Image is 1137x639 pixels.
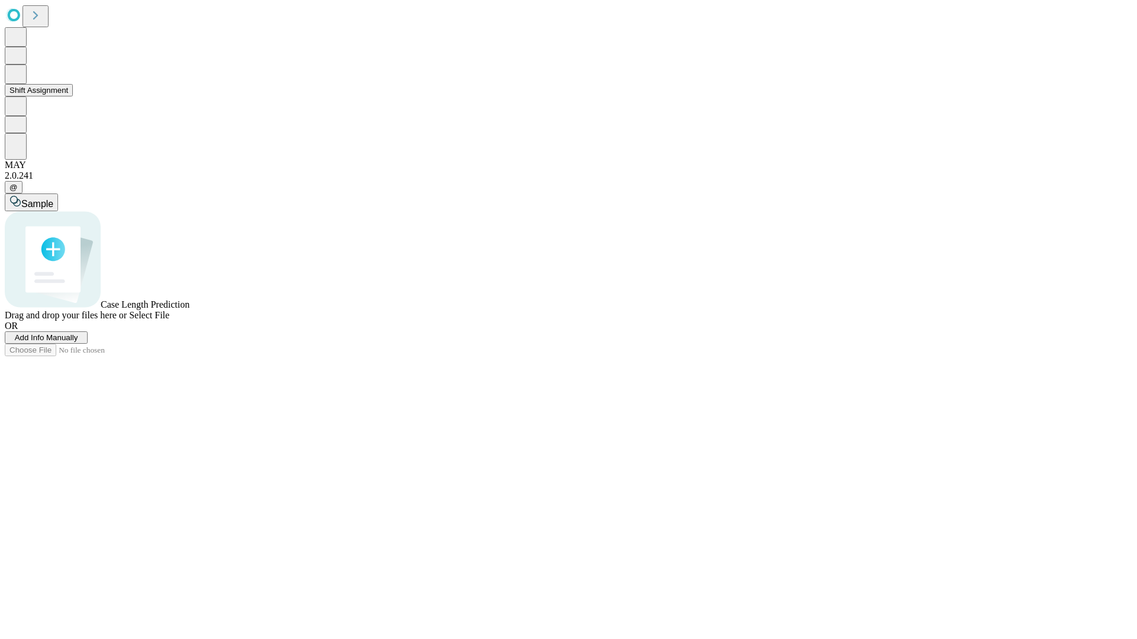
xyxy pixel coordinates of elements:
[129,310,169,320] span: Select File
[5,170,1132,181] div: 2.0.241
[5,331,88,344] button: Add Info Manually
[5,84,73,96] button: Shift Assignment
[15,333,78,342] span: Add Info Manually
[101,299,189,309] span: Case Length Prediction
[5,321,18,331] span: OR
[5,193,58,211] button: Sample
[5,310,127,320] span: Drag and drop your files here or
[21,199,53,209] span: Sample
[5,181,23,193] button: @
[5,160,1132,170] div: MAY
[9,183,18,192] span: @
